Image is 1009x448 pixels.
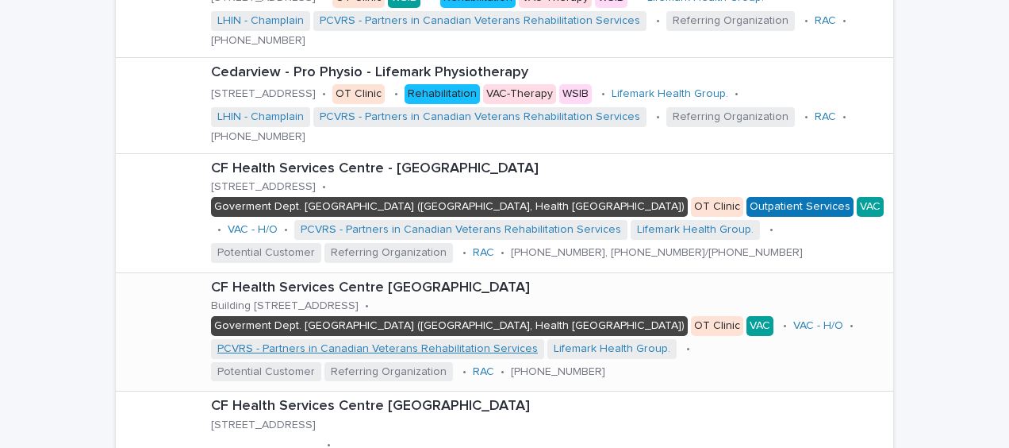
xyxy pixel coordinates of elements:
p: • [842,14,846,28]
p: • [656,14,660,28]
p: • [783,319,787,333]
div: WSIB [559,84,592,104]
a: VAC - H/O [228,223,278,237]
a: LHIN - Champlain [217,110,304,124]
a: PCVRS - Partners in Canadian Veterans Rehabilitation Services [320,14,640,28]
p: • [462,246,466,260]
p: • [850,319,854,333]
div: Outpatient Services [746,197,854,217]
p: • [804,14,808,28]
div: Goverment Dept. [GEOGRAPHIC_DATA] ([GEOGRAPHIC_DATA], Health [GEOGRAPHIC_DATA]) [211,316,688,336]
span: Potential Customer [211,243,321,263]
a: CF Health Services Centre - [GEOGRAPHIC_DATA][STREET_ADDRESS]•Goverment Dept. [GEOGRAPHIC_DATA] (... [116,154,893,273]
p: • [322,87,326,101]
p: • [365,299,369,313]
div: VAC-Therapy [483,84,556,104]
div: Rehabilitation [405,84,480,104]
a: RAC [473,246,494,260]
div: Goverment Dept. [GEOGRAPHIC_DATA] ([GEOGRAPHIC_DATA], Health [GEOGRAPHIC_DATA]) [211,197,688,217]
a: PCVRS - Partners in Canadian Veterans Rehabilitation Services [320,110,640,124]
a: [PHONE_NUMBER], [PHONE_NUMBER]/[PHONE_NUMBER] [511,247,803,258]
a: [PHONE_NUMBER] [211,131,305,142]
div: VAC [746,316,773,336]
a: VAC - H/O [793,319,843,333]
p: CF Health Services Centre [GEOGRAPHIC_DATA] [211,398,887,415]
div: OT Clinic [332,84,385,104]
p: • [735,87,739,101]
a: RAC [815,110,836,124]
span: Referring Organization [324,243,453,263]
span: Referring Organization [666,107,795,127]
p: [STREET_ADDRESS] [211,87,316,101]
span: Referring Organization [666,11,795,31]
p: CF Health Services Centre - [GEOGRAPHIC_DATA] [211,160,887,178]
p: • [501,246,504,260]
p: • [686,342,690,356]
p: [STREET_ADDRESS] [211,180,316,194]
a: CF Health Services Centre [GEOGRAPHIC_DATA]Building [STREET_ADDRESS]•Goverment Dept. [GEOGRAPHIC_... [116,273,893,392]
a: PCVRS - Partners in Canadian Veterans Rehabilitation Services [217,342,538,356]
p: • [284,223,288,237]
p: • [394,87,398,101]
p: • [601,87,605,101]
a: [PHONE_NUMBER] [211,35,305,46]
div: OT Clinic [691,316,743,336]
a: [PHONE_NUMBER] [511,366,605,377]
p: Building [STREET_ADDRESS] [211,299,359,313]
p: • [322,180,326,194]
p: • [842,110,846,124]
p: • [656,110,660,124]
span: Potential Customer [211,362,321,382]
a: RAC [473,365,494,379]
a: Lifemark Health Group. [554,342,670,356]
div: VAC [857,197,884,217]
p: CF Health Services Centre [GEOGRAPHIC_DATA] [211,280,887,297]
p: • [769,223,773,237]
p: Cedarview - Pro Physio - Lifemark Physiotherapy [211,64,887,82]
a: PCVRS - Partners in Canadian Veterans Rehabilitation Services [301,223,621,237]
p: • [462,365,466,379]
a: Lifemark Health Group. [612,87,728,101]
a: Lifemark Health Group. [637,223,754,237]
p: • [804,110,808,124]
span: Referring Organization [324,362,453,382]
div: OT Clinic [691,197,743,217]
a: RAC [815,14,836,28]
p: • [217,223,221,237]
a: Cedarview - Pro Physio - Lifemark Physiotherapy[STREET_ADDRESS]•OT Clinic•RehabilitationVAC-Thera... [116,58,893,154]
a: LHIN - Champlain [217,14,304,28]
p: • [501,365,504,379]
